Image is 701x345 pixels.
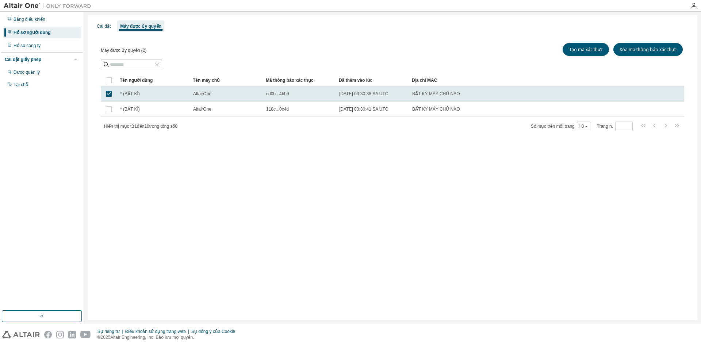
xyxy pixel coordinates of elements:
img: instagram.svg [56,331,64,338]
font: đến [137,124,144,129]
font: trong tổng số [149,124,175,129]
button: Tạo mã xác thực [563,43,609,56]
font: Sự riêng tư [97,329,120,334]
font: [DATE] 03:30:38 SA UTC [339,91,388,96]
font: BẤT KỲ MÁY CHỦ NÀO [412,91,460,96]
font: Cài đặt giấy phép [5,57,41,62]
font: 118c...0c4d [266,107,289,112]
font: Tại chỗ [14,82,28,87]
font: Mã thông báo xác thực [266,78,314,83]
font: Hồ sơ công ty [14,43,41,48]
font: Sự đồng ý của Cookie [191,329,235,334]
font: BẤT KỲ MÁY CHỦ NÀO [412,107,460,112]
font: AltairOne [193,107,211,112]
font: Hồ sơ người dùng [14,30,51,35]
font: 0 [175,124,177,129]
img: linkedin.svg [68,331,76,338]
font: Địa chỉ MAC [412,78,437,83]
font: Altair Engineering, Inc. Bảo lưu mọi quyền. [110,335,194,340]
font: AltairOne [193,91,211,96]
font: 10 [579,123,584,129]
font: Xóa mã thông báo xác thực [620,46,677,53]
font: Hiển thị mục từ [104,124,134,129]
font: 1 [134,124,137,129]
button: Xóa mã thông báo xác thực [613,43,683,56]
font: Điều khoản sử dụng trang web [125,329,186,334]
font: Cài đặt [97,24,111,29]
font: Tạo mã xác thực [569,46,603,53]
font: Trang n. [597,124,613,129]
font: Bảng điều khiển [14,17,45,22]
font: Tên máy chủ [193,78,220,83]
font: * (BẤT KÌ) [120,107,140,112]
font: 10 [144,124,149,129]
font: Máy được ủy quyền [120,24,161,29]
font: © [97,335,101,340]
font: Máy được ủy quyền (2) [101,48,146,53]
font: Số mục trên mỗi trang [531,124,575,129]
img: Altair One [4,2,95,9]
img: youtube.svg [80,331,91,338]
font: * (BẤT KÌ) [120,91,140,96]
font: 2025 [101,335,111,340]
img: facebook.svg [44,331,52,338]
font: Được quản lý [14,70,40,75]
font: [DATE] 03:30:41 SA UTC [339,107,388,112]
font: Đã thêm vào lúc [339,78,372,83]
font: cd0b...4bb9 [266,91,289,96]
img: altair_logo.svg [2,331,40,338]
font: Tên người dùng [120,78,153,83]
